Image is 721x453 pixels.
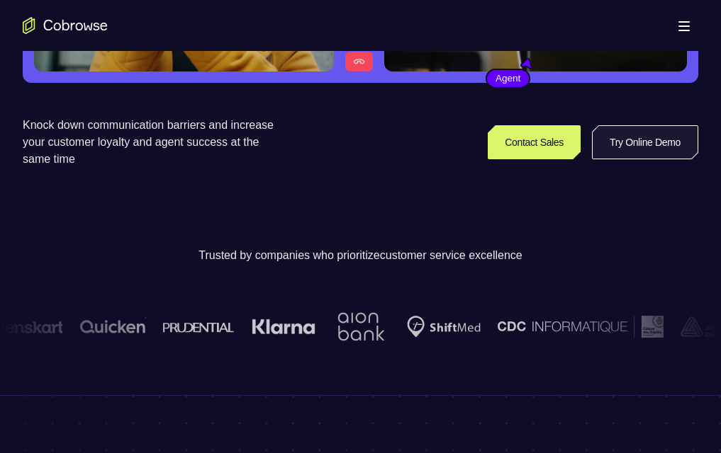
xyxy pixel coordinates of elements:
[407,316,481,338] img: Shiftmed
[592,125,698,159] a: Try Online Demo
[23,117,286,168] p: Knock down communication barriers and increase your customer loyalty and agent success at the sam...
[488,125,581,159] a: Contact Sales
[380,249,522,261] span: customer service excellence
[23,17,108,34] a: Go to the home page
[163,321,235,333] img: prudential
[332,298,390,355] img: Aion Bank
[498,316,664,338] img: CDC Informatique
[252,319,315,336] img: Klarna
